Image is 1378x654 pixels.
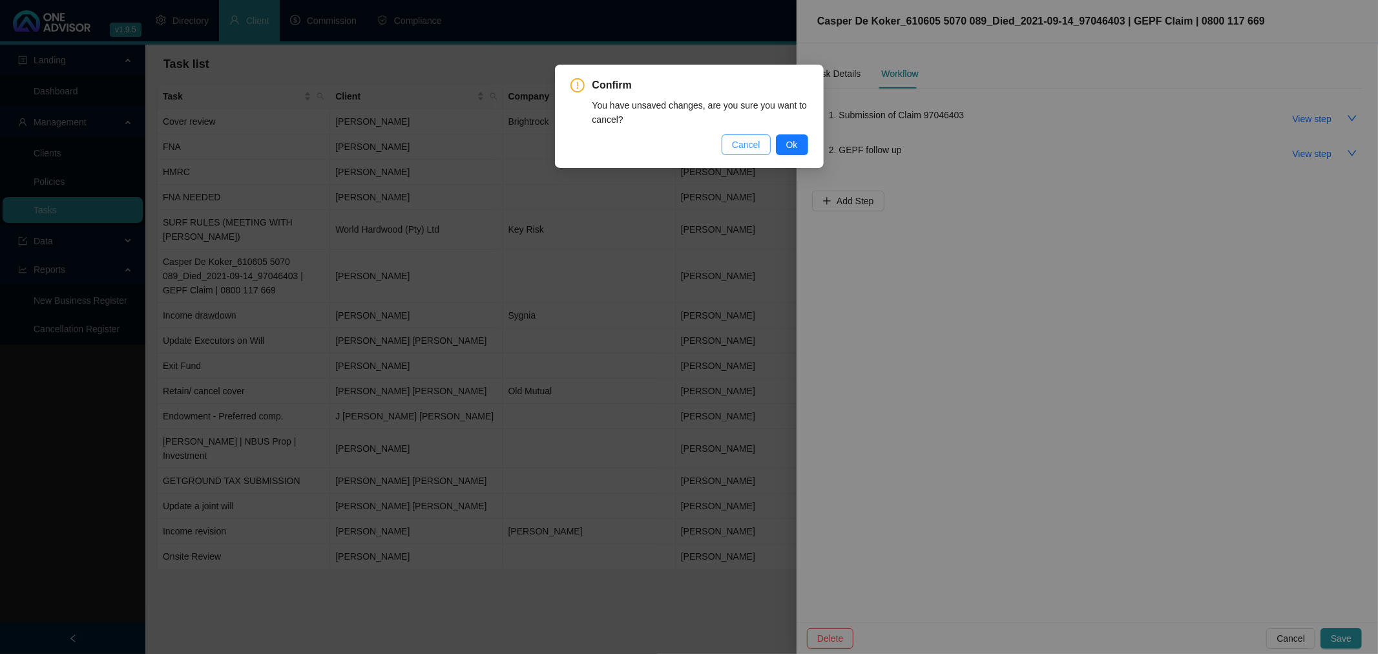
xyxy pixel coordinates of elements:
[722,134,771,155] button: Cancel
[570,78,585,92] span: exclamation-circle
[776,134,808,155] button: Ok
[786,138,798,152] span: Ok
[592,78,808,93] span: Confirm
[592,98,808,127] div: You have unsaved changes, are you sure you want to cancel?
[732,138,760,152] span: Cancel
